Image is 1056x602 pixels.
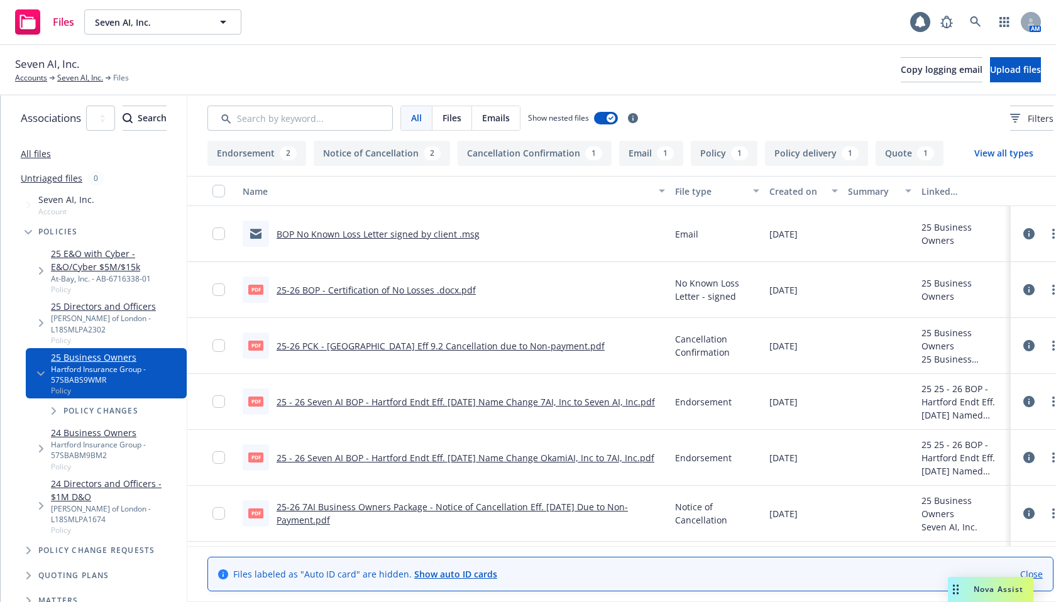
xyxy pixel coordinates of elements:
[212,227,225,240] input: Toggle Row Selected
[212,339,225,352] input: Toggle Row Selected
[769,451,798,464] span: [DATE]
[675,185,745,198] div: File type
[51,284,182,295] span: Policy
[675,500,759,527] span: Notice of Cancellation
[990,63,1041,75] span: Upload files
[769,227,798,241] span: [DATE]
[277,340,605,352] a: 25-26 PCK - [GEOGRAPHIC_DATA] Eff 9.2 Cancellation due to Non-payment.pdf
[51,300,182,313] a: 25 Directors and Officers
[212,507,225,520] input: Toggle Row Selected
[51,364,182,385] div: Hartford Insurance Group - 57SBABS9WMR
[1010,112,1053,125] span: Filters
[948,577,964,602] div: Drag to move
[917,146,934,160] div: 1
[21,148,51,160] a: All files
[243,185,651,198] div: Name
[675,227,698,241] span: Email
[38,547,155,554] span: Policy change requests
[842,146,859,160] div: 1
[876,141,943,166] button: Quote
[248,397,263,406] span: pdf
[411,111,422,124] span: All
[248,341,263,350] span: pdf
[212,395,225,408] input: Toggle Row Selected
[657,146,674,160] div: 1
[921,221,1006,247] div: 25 Business Owners
[901,63,982,75] span: Copy logging email
[21,110,81,126] span: Associations
[113,72,129,84] span: Files
[207,106,393,131] input: Search by keyword...
[63,407,138,415] span: Policy changes
[207,141,306,166] button: Endorsement
[15,56,79,72] span: Seven AI, Inc.
[769,395,798,408] span: [DATE]
[51,273,182,284] div: At-Bay, Inc. - AB-6716338-01
[21,172,82,185] a: Untriaged files
[458,141,612,166] button: Cancellation Confirmation
[277,228,480,240] a: BOP No Known Loss Letter signed by client .msg
[675,395,732,408] span: Endorsement
[843,176,916,206] button: Summary
[51,477,182,503] a: 24 Directors and Officers - $1M D&O
[670,176,764,206] button: File type
[123,106,167,131] button: SearchSearch
[443,111,461,124] span: Files
[277,396,655,408] a: 25 - 26 Seven AI BOP - Hartford Endt Eff. [DATE] Name Change 7AI, Inc to Seven AI, Inc.pdf
[769,283,798,297] span: [DATE]
[277,452,654,464] a: 25 - 26 Seven AI BOP - Hartford Endt Eff. [DATE] Name Change OkamiAI, Inc to 7AI, Inc.pdf
[248,508,263,518] span: pdf
[769,339,798,353] span: [DATE]
[424,146,441,160] div: 2
[238,176,670,206] button: Name
[528,112,589,123] span: Show nested files
[916,176,1011,206] button: Linked associations
[675,332,759,359] span: Cancellation Confirmation
[314,141,450,166] button: Notice of Cancellation
[38,228,78,236] span: Policies
[84,9,241,35] button: Seven AI, Inc.
[51,439,182,461] div: Hartford Insurance Group - 57SBABM9BM2
[233,567,497,581] span: Files labeled as "Auto ID card" are hidden.
[51,247,182,273] a: 25 E&O with Cyber - E&O/Cyber $5M/$15k
[848,185,898,198] div: Summary
[51,503,182,525] div: [PERSON_NAME] of London - L18SMLPA1674
[585,146,602,160] div: 1
[954,141,1053,166] button: View all types
[992,9,1017,35] a: Switch app
[51,525,182,535] span: Policy
[731,146,748,160] div: 1
[10,4,79,40] a: Files
[921,276,1006,303] div: 25 Business Owners
[15,72,47,84] a: Accounts
[619,141,683,166] button: Email
[675,451,732,464] span: Endorsement
[248,452,263,462] span: pdf
[921,185,1006,198] div: Linked associations
[921,353,1006,366] div: 25 Business Owners
[51,313,182,334] div: [PERSON_NAME] of London - L18SMLPA2302
[990,57,1041,82] button: Upload files
[95,16,204,29] span: Seven AI, Inc.
[769,507,798,520] span: [DATE]
[212,283,225,296] input: Toggle Row Selected
[123,106,167,130] div: Search
[921,326,1006,353] div: 25 Business Owners
[769,185,824,198] div: Created on
[38,572,109,579] span: Quoting plans
[921,382,1006,422] div: 25 25 - 26 BOP - Hartford Endt Eff. [DATE] Named Insured Corrected from 7AI, Inc. to Seven AI, Inc.
[901,57,982,82] button: Copy logging email
[57,72,103,84] a: Seven AI, Inc.
[280,146,297,160] div: 2
[212,451,225,464] input: Toggle Row Selected
[963,9,988,35] a: Search
[948,577,1033,602] button: Nova Assist
[277,501,628,526] a: 25-26 7AI Business Owners Package - Notice of Cancellation Eff. [DATE] Due to Non-Payment.pdf
[38,193,94,206] span: Seven AI, Inc.
[764,176,843,206] button: Created on
[51,335,182,346] span: Policy
[87,171,104,185] div: 0
[414,568,497,580] a: Show auto ID cards
[921,494,1006,520] div: 25 Business Owners
[675,276,759,303] span: No Known Loss Letter - signed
